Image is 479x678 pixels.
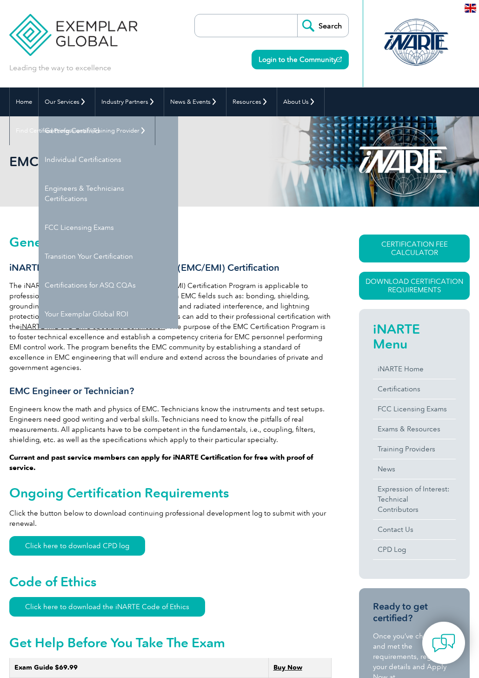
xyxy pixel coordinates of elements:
img: en [465,4,476,13]
h2: Code of Ethics [9,574,332,589]
a: Training Providers [373,439,456,459]
p: Leading the way to excellence [9,63,111,73]
a: Certifications [373,379,456,399]
a: Certifications for ASQ CQAs [39,271,178,300]
a: Buy Now [273,664,302,671]
a: Expression of Interest:Technical Contributors [373,479,456,519]
p: Click the button below to download continuing professional development log to submit with your re... [9,508,332,529]
a: About Us [277,87,324,116]
h3: iNARTE Electromagnetic Compatibility (EMC/EMI) Certification [9,262,332,274]
a: Home [10,87,38,116]
a: CPD Log [373,540,456,559]
a: Login to the Community [252,50,349,69]
input: Search [297,14,348,37]
img: open_square.png [337,57,342,62]
p: Engineers know the math and physics of EMC. Technicians know the instruments and test setups. Eng... [9,404,332,445]
a: News & Events [164,87,226,116]
a: Exams & Resources [373,419,456,439]
a: Our Services [39,87,95,116]
a: Find Certified Professional / Training Provider [10,116,155,145]
a: Your Exemplar Global ROI [39,300,178,329]
a: CERTIFICATION FEE CALCULATOR [359,235,470,262]
strong: Current and past service members can apply for iNARTE Certification for free with proof of service. [9,453,313,472]
a: Transition Your Certification [39,242,178,271]
a: Download Certification Requirements [359,272,470,300]
a: Individual Certifications [39,145,178,174]
h2: General Overview [9,235,332,249]
a: iNARTE MIL-STD EMC Specialist Certification [20,322,165,331]
a: Click here to download the iNARTE Code of Ethics [9,597,205,617]
a: FCC Licensing Exams [373,399,456,419]
strong: Exam Guide $69.99 [14,664,78,671]
h3: Ready to get certified? [373,601,456,624]
a: Industry Partners [95,87,164,116]
h2: Ongoing Certification Requirements [9,485,332,500]
a: Resources [226,87,277,116]
a: Click here to download CPD log [9,536,145,556]
a: iNARTE Home [373,359,456,379]
h2: iNARTE Menu [373,322,456,351]
h1: EMC Engineer [9,154,263,169]
h2: Get Help Before You Take The Exam [9,635,332,650]
p: The iNARTE Electromagnetic Compatibility (EMC/EMI) Certification Program is applicable to profess... [9,281,332,373]
a: News [373,459,456,479]
a: Engineers & Technicians Certifications [39,174,178,213]
a: FCC Licensing Exams [39,213,178,242]
img: contact-chat.png [432,631,455,655]
h3: EMC Engineer or Technician? [9,385,332,397]
a: Contact Us [373,520,456,539]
